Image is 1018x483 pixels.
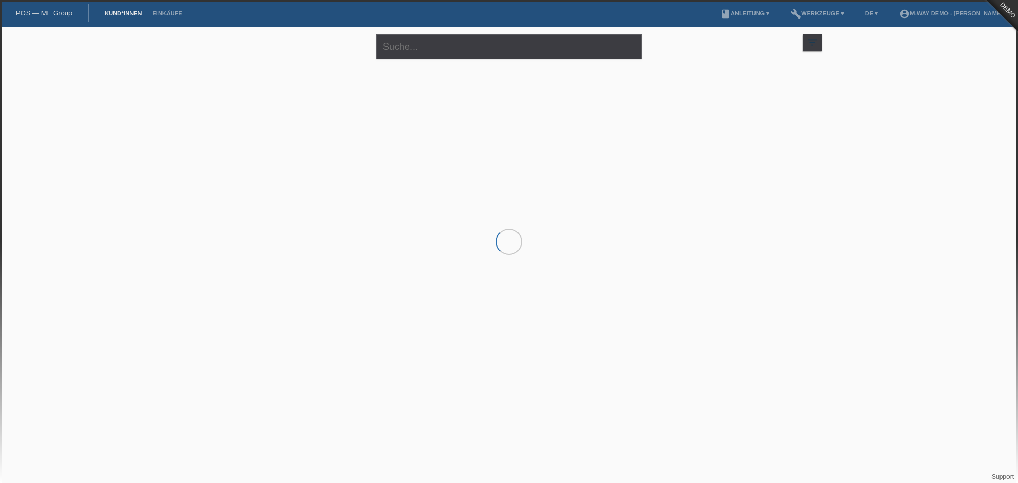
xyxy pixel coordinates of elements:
[16,9,72,17] a: POS — MF Group
[806,37,818,48] i: filter_list
[720,8,731,19] i: book
[147,10,187,16] a: Einkäufe
[991,473,1014,480] a: Support
[860,10,883,16] a: DE ▾
[899,8,910,19] i: account_circle
[894,10,1013,16] a: account_circlem-way Demo - [PERSON_NAME] ▾
[715,10,775,16] a: bookAnleitung ▾
[791,8,801,19] i: build
[376,34,642,59] input: Suche...
[785,10,849,16] a: buildWerkzeuge ▾
[99,10,147,16] a: Kund*innen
